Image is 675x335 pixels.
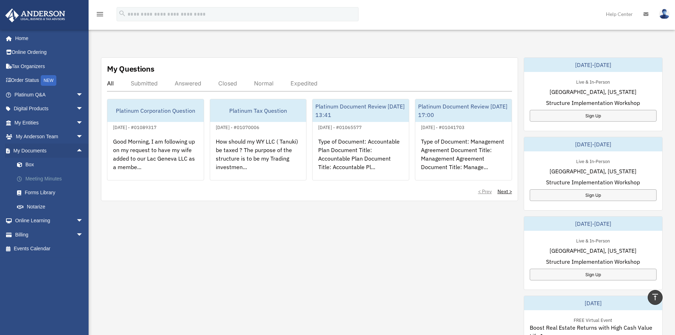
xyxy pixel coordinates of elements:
[5,31,90,45] a: Home
[568,316,618,323] div: FREE Virtual Event
[76,144,90,158] span: arrow_drop_up
[524,296,662,310] div: [DATE]
[76,214,90,228] span: arrow_drop_down
[530,189,657,201] a: Sign Up
[76,116,90,130] span: arrow_drop_down
[570,157,615,164] div: Live & In-Person
[76,228,90,242] span: arrow_drop_down
[524,217,662,231] div: [DATE]-[DATE]
[107,80,114,87] div: All
[210,99,307,180] a: Platinum Tax Question[DATE] - #01070006How should my WY LLC ( Tanuki) be taxed ? The purpose of t...
[96,10,104,18] i: menu
[5,116,94,130] a: My Entitiesarrow_drop_down
[546,178,640,186] span: Structure Implementation Workshop
[76,88,90,102] span: arrow_drop_down
[5,144,94,158] a: My Documentsarrow_drop_up
[648,290,663,305] a: vertical_align_top
[530,110,657,122] a: Sign Up
[76,102,90,116] span: arrow_drop_down
[313,123,367,130] div: [DATE] - #01065577
[550,246,636,255] span: [GEOGRAPHIC_DATA], [US_STATE]
[5,242,94,256] a: Events Calendar
[5,45,94,60] a: Online Ordering
[41,75,56,86] div: NEW
[175,80,201,87] div: Answered
[659,9,670,19] img: User Pic
[312,99,409,180] a: Platinum Document Review [DATE] 13:41[DATE] - #01065577Type of Document: Accountable Plan Documen...
[5,228,94,242] a: Billingarrow_drop_down
[5,73,94,88] a: Order StatusNEW
[530,269,657,280] a: Sign Up
[96,12,104,18] a: menu
[107,132,204,187] div: Good Morning, I am following up on my request to have my wife added to our Lac Geneva LLC as a me...
[291,80,317,87] div: Expedited
[76,130,90,144] span: arrow_drop_down
[5,130,94,144] a: My Anderson Teamarrow_drop_down
[415,99,512,180] a: Platinum Document Review [DATE] 17:00[DATE] - #01041703Type of Document: Management Agreement Doc...
[218,80,237,87] div: Closed
[107,99,204,122] div: Platinum Corporation Question
[210,132,306,187] div: How should my WY LLC ( Tanuki) be taxed ? The purpose of the structure is to be my Trading invest...
[107,99,204,180] a: Platinum Corporation Question[DATE] - #01089317Good Morning, I am following up on my request to h...
[5,214,94,228] a: Online Learningarrow_drop_down
[415,123,470,130] div: [DATE] - #01041703
[5,88,94,102] a: Platinum Q&Aarrow_drop_down
[10,186,94,200] a: Forms Library
[550,88,636,96] span: [GEOGRAPHIC_DATA], [US_STATE]
[10,158,94,172] a: Box
[10,172,94,186] a: Meeting Minutes
[210,99,306,122] div: Platinum Tax Question
[3,9,67,22] img: Anderson Advisors Platinum Portal
[107,123,162,130] div: [DATE] - #01089317
[131,80,158,87] div: Submitted
[546,257,640,266] span: Structure Implementation Workshop
[415,132,512,187] div: Type of Document: Management Agreement Document Title: Management Agreement Document Title: Manag...
[524,137,662,151] div: [DATE]-[DATE]
[524,58,662,72] div: [DATE]-[DATE]
[550,167,636,175] span: [GEOGRAPHIC_DATA], [US_STATE]
[107,63,154,74] div: My Questions
[210,123,265,130] div: [DATE] - #01070006
[415,99,512,122] div: Platinum Document Review [DATE] 17:00
[313,132,409,187] div: Type of Document: Accountable Plan Document Title: Accountable Plan Document Title: Accountable P...
[5,102,94,116] a: Digital Productsarrow_drop_down
[313,99,409,122] div: Platinum Document Review [DATE] 13:41
[570,78,615,85] div: Live & In-Person
[5,59,94,73] a: Tax Organizers
[497,188,512,195] a: Next >
[118,10,126,17] i: search
[546,99,640,107] span: Structure Implementation Workshop
[651,293,659,301] i: vertical_align_top
[254,80,274,87] div: Normal
[10,200,94,214] a: Notarize
[570,236,615,244] div: Live & In-Person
